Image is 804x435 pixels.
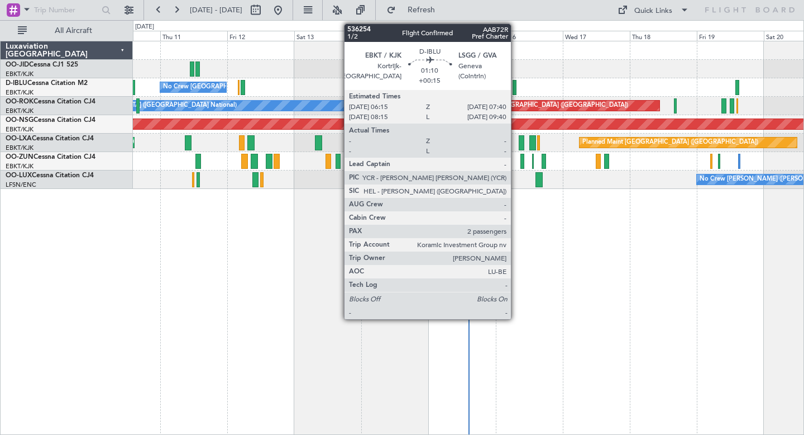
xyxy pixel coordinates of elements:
div: Quick Links [634,6,672,17]
span: All Aircraft [29,27,118,35]
span: OO-ZUN [6,154,33,160]
a: D-IBLUCessna Citation M2 [6,80,88,87]
span: D-IBLU [6,80,27,87]
span: [DATE] - [DATE] [190,5,242,15]
div: Planned Maint [GEOGRAPHIC_DATA] ([GEOGRAPHIC_DATA]) [452,97,628,114]
a: EBKT/KJK [6,88,33,97]
input: Trip Number [34,2,98,18]
div: Thu 18 [630,31,697,41]
a: OO-ROKCessna Citation CJ4 [6,98,95,105]
a: EBKT/KJK [6,144,33,152]
div: Planned Maint [GEOGRAPHIC_DATA] ([GEOGRAPHIC_DATA]) [582,134,758,151]
div: [DATE] [135,22,154,32]
span: Refresh [398,6,445,14]
a: EBKT/KJK [6,162,33,171]
div: Sun 14 [361,31,428,41]
div: Wed 17 [563,31,630,41]
span: OO-NSG [6,117,33,124]
span: OO-JID [6,62,29,68]
div: Thu 11 [160,31,227,41]
a: LFSN/ENC [6,181,36,189]
button: Quick Links [612,1,695,19]
span: OO-ROK [6,98,33,105]
span: OO-LXA [6,135,32,142]
a: OO-ZUNCessna Citation CJ4 [6,154,95,160]
div: No Crew [GEOGRAPHIC_DATA] ([GEOGRAPHIC_DATA] National) [163,79,350,96]
div: Sat 13 [294,31,361,41]
div: Fri 19 [697,31,764,41]
a: OO-NSGCessna Citation CJ4 [6,117,95,124]
div: Tue 16 [496,31,563,41]
a: EBKT/KJK [6,125,33,134]
a: OO-LXACessna Citation CJ4 [6,135,94,142]
div: Fri 12 [227,31,294,41]
a: EBKT/KJK [6,107,33,115]
a: OO-LUXCessna Citation CJ4 [6,172,94,179]
a: OO-JIDCessna CJ1 525 [6,62,78,68]
a: EBKT/KJK [6,70,33,78]
span: OO-LUX [6,172,32,179]
div: Mon 15 [428,31,495,41]
button: Refresh [381,1,448,19]
button: All Aircraft [12,22,121,40]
